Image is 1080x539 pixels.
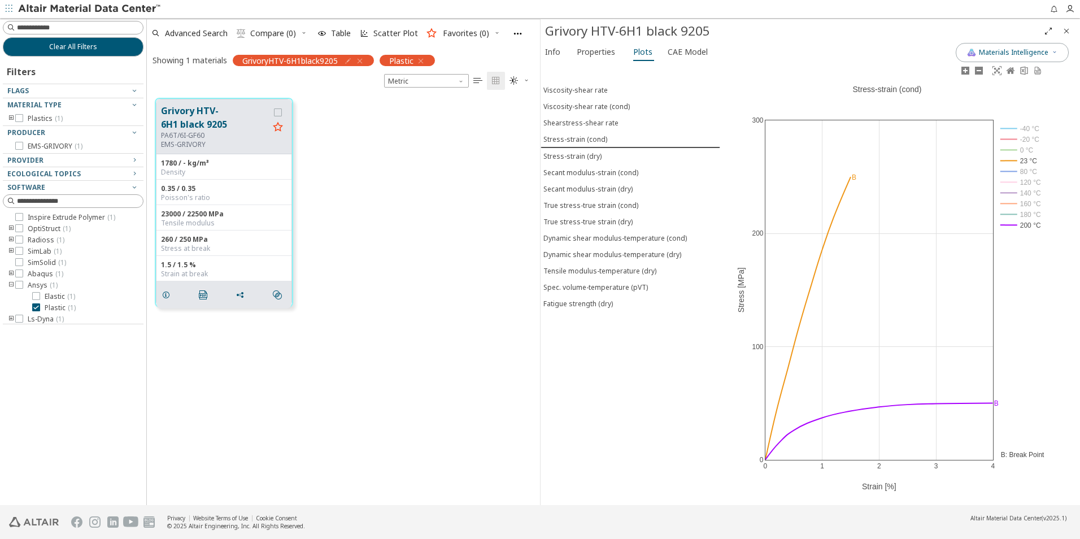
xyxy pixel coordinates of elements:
[161,219,287,228] div: Tensile modulus
[56,235,64,245] span: ( 1 )
[331,29,351,37] span: Table
[7,100,62,110] span: Material Type
[541,295,720,312] button: Fatigue strength (dry)
[443,29,489,37] span: Favorites (0)
[541,148,720,164] button: Stress-strain (dry)
[3,98,143,112] button: Material Type
[230,284,254,306] button: Share
[7,169,81,179] span: Ecological Topics
[491,76,500,85] i: 
[7,224,15,233] i: toogle group
[161,184,287,193] div: 0.35 / 0.35
[28,258,66,267] span: SimSolid
[256,514,297,522] a: Cookie Consent
[45,292,75,301] span: Elastic
[543,184,633,194] div: Secant modulus-strain (dry)
[970,514,1066,522] div: (v2025.1)
[156,284,180,306] button: Details
[28,114,63,123] span: Plastics
[7,247,15,256] i: toogle group
[979,48,1048,57] span: Materials Intelligence
[7,236,15,245] i: toogle group
[54,246,62,256] span: ( 1 )
[541,214,720,230] button: True stress-true strain (dry)
[58,258,66,267] span: ( 1 )
[18,3,162,15] img: Altair Material Data Center
[543,85,608,95] div: Viscosity-shear rate
[193,514,248,522] a: Website Terms of Use
[967,48,976,57] img: AI Copilot
[28,142,82,151] span: EMS-GRIVORY
[63,224,71,233] span: ( 1 )
[541,181,720,197] button: Secant modulus-strain (dry)
[541,82,720,98] button: Viscosity-shear rate
[199,290,208,299] i: 
[3,56,41,84] div: Filters
[28,269,63,279] span: Abaqus
[3,154,143,167] button: Provider
[543,134,607,144] div: Stress-strain (cond)
[541,98,720,115] button: Viscosity-shear rate (cond)
[3,167,143,181] button: Ecological Topics
[67,292,75,301] span: ( 1 )
[7,182,45,192] span: Software
[161,104,269,131] button: Grivory HTV-6H1 black 9205
[541,115,720,131] button: Shearstress-shear rate
[3,84,143,98] button: Flags
[505,72,534,90] button: Theme
[7,315,15,324] i: toogle group
[161,193,287,202] div: Poisson's ratio
[956,43,1069,62] button: AI CopilotMaterials Intelligence
[55,114,63,123] span: ( 1 )
[28,281,58,290] span: Ansys
[107,212,115,222] span: ( 1 )
[161,244,287,253] div: Stress at break
[541,246,720,263] button: Dynamic shear modulus-temperature (dry)
[1057,22,1075,40] button: Close
[28,315,64,324] span: Ls-Dyna
[545,22,1039,40] div: Grivory HTV-6H1 black 9205
[28,247,62,256] span: SimLab
[45,303,76,312] span: Plastic
[167,522,305,530] div: © 2025 Altair Engineering, Inc. All Rights Reserved.
[273,290,282,299] i: 
[68,303,76,312] span: ( 1 )
[165,29,228,37] span: Advanced Search
[50,280,58,290] span: ( 1 )
[7,155,43,165] span: Provider
[384,74,469,88] span: Metric
[509,76,519,85] i: 
[543,250,681,259] div: Dynamic shear modulus-temperature (dry)
[384,74,469,88] div: Unit System
[543,168,638,177] div: Secant modulus-strain (cond)
[56,314,64,324] span: ( 1 )
[469,72,487,90] button: Table View
[543,201,638,210] div: True stress-true strain (cond)
[161,269,287,279] div: Strain at break
[161,131,269,140] div: PA6T/6I-GF60
[161,159,287,168] div: 1780 / - kg/m³
[543,282,648,292] div: Spec. volume-temperature (pVT)
[633,43,652,61] span: Plots
[1039,22,1057,40] button: Full Screen
[9,517,59,527] img: Altair Engineering
[3,181,143,194] button: Software
[250,29,296,37] span: Compare (0)
[543,151,602,161] div: Stress-strain (dry)
[473,76,482,85] i: 
[543,266,656,276] div: Tensile modulus-temperature (dry)
[161,235,287,244] div: 260 / 250 MPa
[147,90,540,505] div: grid
[545,43,560,61] span: Info
[161,140,269,149] p: EMS-GRIVORY
[7,128,45,137] span: Producer
[49,42,97,51] span: Clear All Filters
[167,514,185,522] a: Privacy
[389,55,413,66] span: Plastic
[242,55,338,66] span: GrivoryHTV-6H1black9205
[269,119,287,137] button: Favorite
[543,118,619,128] div: Shearstress-shear rate
[194,284,217,306] button: PDF Download
[161,260,287,269] div: 1.5 / 1.5 %
[7,269,15,279] i: toogle group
